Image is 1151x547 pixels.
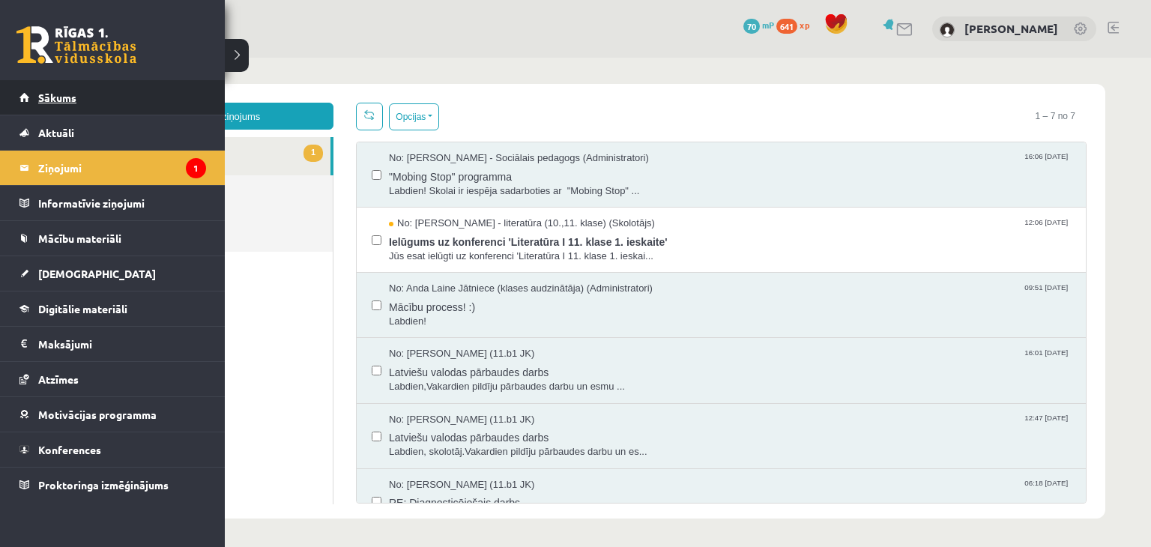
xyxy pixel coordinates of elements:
a: No: [PERSON_NAME] (11.b1 JK) 16:01 [DATE] Latviešu valodas pārbaudes darbs Labdien,Vakardien pild... [329,289,1011,336]
a: No: [PERSON_NAME] (11.b1 JK) 06:18 [DATE] RE: Diagnosticējošais darbs [329,420,1011,467]
span: 70 [743,19,760,34]
a: No: [PERSON_NAME] - literatūra (10.,11. klase) (Skolotājs) 12:06 [DATE] Ielūgums uz konferenci 'L... [329,159,1011,205]
span: Mācību process! :) [329,238,1011,257]
span: Mācību materiāli [38,232,121,245]
img: Aleks Cvetkovs [940,22,955,37]
a: Aktuāli [19,115,206,150]
span: No: [PERSON_NAME] (11.b1 JK) [329,289,474,303]
span: xp [800,19,809,31]
span: Konferences [38,443,101,456]
a: Atzīmes [19,362,206,396]
span: Labdien, skolotāj.Vakardien pildīju pārbaudes darbu un es... [329,387,1011,402]
span: No: Anda Laine Jātniece (klases audzinātāja) (Administratori) [329,224,593,238]
span: 16:06 [DATE] [961,94,1011,105]
a: Informatīvie ziņojumi [19,186,206,220]
span: Atzīmes [38,372,79,386]
span: No: [PERSON_NAME] (11.b1 JK) [329,420,474,435]
a: Jauns ziņojums [45,45,274,72]
span: Labdien! [329,257,1011,271]
span: 12:47 [DATE] [961,355,1011,366]
a: 641 xp [776,19,817,31]
span: 09:51 [DATE] [961,224,1011,235]
span: Latviešu valodas pārbaudes darbs [329,369,1011,387]
a: Rīgas 1. Tālmācības vidusskola [16,26,136,64]
span: 12:06 [DATE] [961,159,1011,170]
a: Sākums [19,80,206,115]
span: Jūs esat ielūgti uz konferenci 'Literatūra I 11. klase 1. ieskai... [329,192,1011,206]
legend: Ziņojumi [38,151,206,185]
span: No: [PERSON_NAME] - Sociālais pedagogs (Administratori) [329,94,589,108]
span: Latviešu valodas pārbaudes darbs [329,303,1011,322]
a: Mācību materiāli [19,221,206,256]
span: Motivācijas programma [38,408,157,421]
a: Ziņojumi1 [19,151,206,185]
span: Ielūgums uz konferenci 'Literatūra I 11. klase 1. ieskaite' [329,173,1011,192]
a: Maksājumi [19,327,206,361]
span: 16:01 [DATE] [961,289,1011,300]
a: [DEMOGRAPHIC_DATA] [19,256,206,291]
a: Konferences [19,432,206,467]
a: 1Ienākošie [45,79,271,118]
span: 641 [776,19,797,34]
a: No: Anda Laine Jātniece (klases audzinātāja) (Administratori) 09:51 [DATE] Mācību process! :) Lab... [329,224,1011,271]
a: Dzēstie [45,156,273,194]
span: Sākums [38,91,76,104]
span: No: [PERSON_NAME] (11.b1 JK) [329,355,474,369]
span: 06:18 [DATE] [961,420,1011,432]
span: 1 [244,87,263,104]
a: No: [PERSON_NAME] (11.b1 JK) 12:47 [DATE] Latviešu valodas pārbaudes darbs Labdien, skolotāj.Vaka... [329,355,1011,402]
a: Digitālie materiāli [19,291,206,326]
legend: Maksājumi [38,327,206,361]
a: 70 mP [743,19,774,31]
a: Nosūtītie [45,118,273,156]
span: Labdien,Vakardien pildīju pārbaudes darbu un esmu ... [329,322,1011,336]
a: [PERSON_NAME] [964,21,1058,36]
legend: Informatīvie ziņojumi [38,186,206,220]
i: 1 [186,158,206,178]
span: Proktoringa izmēģinājums [38,478,169,492]
span: mP [762,19,774,31]
button: Opcijas [329,46,379,73]
span: Digitālie materiāli [38,302,127,315]
span: [DEMOGRAPHIC_DATA] [38,267,156,280]
a: No: [PERSON_NAME] - Sociālais pedagogs (Administratori) 16:06 [DATE] "Mobing Stop" programma Labd... [329,94,1011,140]
span: "Mobing Stop" programma [329,108,1011,127]
a: Motivācijas programma [19,397,206,432]
span: RE: Diagnosticējošais darbs [329,434,1011,453]
a: Proktoringa izmēģinājums [19,468,206,502]
span: 1 – 7 no 7 [964,45,1027,72]
span: Aktuāli [38,126,74,139]
span: No: [PERSON_NAME] - literatūra (10.,11. klase) (Skolotājs) [329,159,595,173]
span: Labdien! Skolai ir iespēja sadarboties ar "Mobing Stop" ... [329,127,1011,141]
